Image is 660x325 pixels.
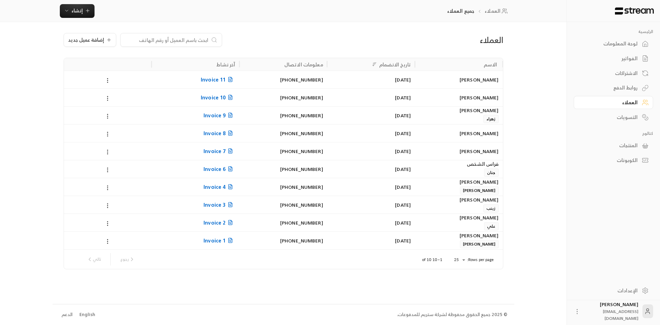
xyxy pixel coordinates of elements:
[451,256,467,264] div: 25
[331,142,411,160] div: [DATE]
[331,178,411,196] div: [DATE]
[331,71,411,88] div: [DATE]
[331,160,411,178] div: [DATE]
[574,284,653,297] a: الإعدادات
[483,204,499,213] span: زينب
[422,257,442,262] p: 1–10 of 10
[484,169,499,177] span: جنان
[201,75,235,84] span: Invoice 11
[203,183,235,191] span: Invoice 4
[203,165,235,173] span: Invoice 6
[71,6,83,15] span: إنشاء
[331,107,411,124] div: [DATE]
[379,60,411,69] div: تاريخ الانضمام
[585,301,638,322] div: [PERSON_NAME]
[203,218,235,227] span: Invoice 2
[419,196,498,204] div: [PERSON_NAME]
[447,8,474,14] p: جميع العملاء
[79,311,95,318] div: English
[574,29,653,34] p: الرئيسية
[419,142,498,160] div: [PERSON_NAME]
[484,222,498,230] span: علي
[603,308,638,322] span: [EMAIL_ADDRESS][DOMAIN_NAME]
[460,240,499,248] span: [PERSON_NAME]
[64,33,116,47] button: إضافة عميل جديد
[284,60,323,69] div: معلومات الاتصال
[331,214,411,231] div: [DATE]
[243,71,323,88] div: [PHONE_NUMBER]
[582,287,638,294] div: الإعدادات
[574,131,653,136] p: كتالوج
[574,110,653,124] a: التسويات
[243,124,323,142] div: [PHONE_NUMBER]
[419,71,498,88] div: [PERSON_NAME]
[460,186,499,195] span: [PERSON_NAME]
[483,115,499,123] span: زهراء
[243,214,323,231] div: [PHONE_NUMBER]
[447,8,510,14] nav: breadcrumb
[203,129,235,138] span: Invoice 8
[361,34,503,45] div: العملاء
[203,111,235,120] span: Invoice 9
[331,196,411,214] div: [DATE]
[582,114,638,121] div: التسويات
[203,201,235,209] span: Invoice 3
[331,89,411,106] div: [DATE]
[485,8,510,14] a: العملاء
[582,84,638,91] div: روابط الدفع
[467,257,494,262] p: Rows per page:
[243,107,323,124] div: [PHONE_NUMBER]
[582,99,638,106] div: العملاء
[331,232,411,249] div: [DATE]
[574,66,653,80] a: الاشتراكات
[582,55,638,62] div: الفواتير
[419,178,498,186] div: [PERSON_NAME]
[419,232,498,239] div: [PERSON_NAME]
[397,311,507,318] div: © 2025 جميع الحقوق محفوظة لشركة ستريم للمدفوعات.
[125,36,209,44] input: ابحث باسم العميل أو رقم الهاتف
[201,93,235,102] span: Invoice 10
[243,142,323,160] div: [PHONE_NUMBER]
[243,196,323,214] div: [PHONE_NUMBER]
[582,40,638,47] div: لوحة المعلومات
[243,160,323,178] div: [PHONE_NUMBER]
[574,139,653,152] a: المنتجات
[203,236,235,245] span: Invoice 1
[243,232,323,249] div: [PHONE_NUMBER]
[60,4,95,18] button: إنشاء
[574,96,653,109] a: العملاء
[574,52,653,65] a: الفواتير
[203,147,235,155] span: Invoice 7
[574,154,653,167] a: الكوبونات
[370,60,378,68] button: Sort
[582,142,638,149] div: المنتجات
[68,37,104,42] span: إضافة عميل جديد
[484,60,497,69] div: الاسم
[419,89,498,106] div: [PERSON_NAME]
[574,81,653,95] a: روابط الدفع
[419,107,498,114] div: [PERSON_NAME]
[243,178,323,196] div: [PHONE_NUMBER]
[243,89,323,106] div: [PHONE_NUMBER]
[217,60,235,69] div: آخر نشاط
[331,124,411,142] div: [DATE]
[59,308,75,321] a: الدعم
[419,214,498,221] div: [PERSON_NAME]
[419,160,498,168] div: فراس الشخص
[574,37,653,51] a: لوحة المعلومات
[614,7,654,15] img: Logo
[582,70,638,77] div: الاشتراكات
[419,124,498,142] div: [PERSON_NAME]
[582,157,638,164] div: الكوبونات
